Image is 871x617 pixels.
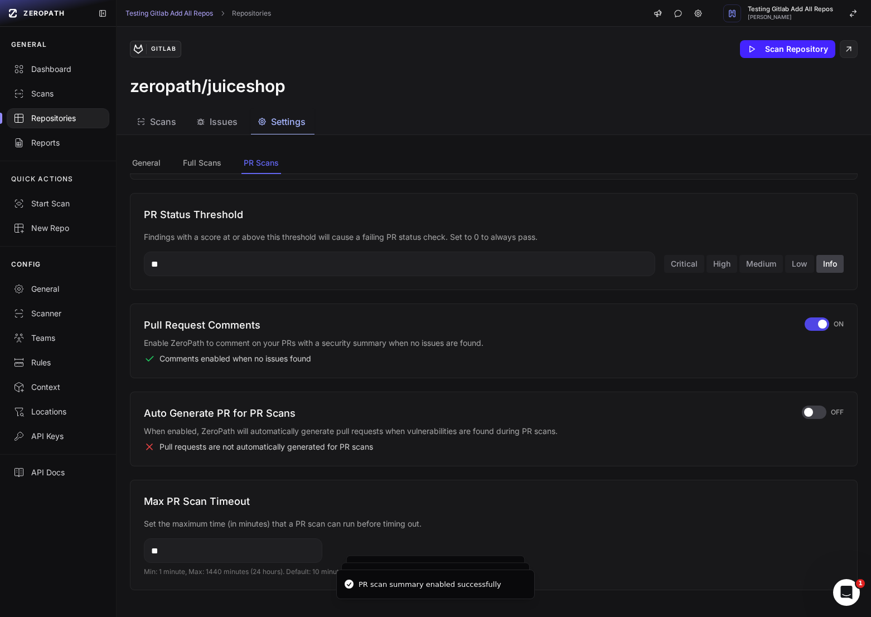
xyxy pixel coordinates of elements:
button: High [707,255,737,273]
div: General [13,283,103,295]
span: ZEROPATH [23,9,65,18]
div: Repositories [13,113,103,124]
button: Info [816,255,844,273]
button: General [130,153,163,174]
button: Low [785,255,814,273]
button: Medium [739,255,783,273]
span: Issues [210,115,238,128]
div: GitLab [146,44,181,54]
h3: zeropath/juiceshop [130,76,286,96]
p: Findings with a score at or above this threshold will cause a failing PR status check. Set to 0 t... [144,232,844,243]
div: Rules [13,357,103,368]
p: CONFIG [11,260,41,269]
span: Pull requests are not automatically generated for PR scans [159,441,373,452]
span: Testing Gitlab Add All Repos [748,6,833,12]
div: Dashboard [13,64,103,75]
span: 1 [856,579,865,588]
div: PR scan summary enabled successfully [359,579,501,590]
p: When enabled, ZeroPath will automatically generate pull requests when vulnerabilities are found d... [144,426,788,437]
span: Scans [150,115,176,128]
button: Scan Repository [740,40,835,58]
span: ON [834,320,844,329]
div: Scanner [13,308,103,319]
button: Full Scans [181,153,224,174]
h3: Pull Request Comments [144,317,791,333]
h3: Auto Generate PR for PR Scans [144,406,788,421]
button: Critical [664,255,704,273]
iframe: Intercom live chat [833,579,860,606]
button: PR Scans [241,153,281,174]
div: API Keys [13,431,103,442]
p: QUICK ACTIONS [11,175,74,184]
div: New Repo [13,223,103,234]
p: GENERAL [11,40,47,49]
svg: chevron right, [219,9,226,17]
span: [PERSON_NAME] [748,15,833,20]
div: Reports [13,137,103,148]
span: OFF [831,408,844,417]
div: Locations [13,406,103,417]
div: Scans [13,88,103,99]
a: Testing Gitlab Add All Repos [125,9,213,18]
div: Start Scan [13,198,103,209]
p: Min: 1 minute, Max: 1440 minutes (24 hours). Default: 10 minutes. [144,567,844,576]
p: Set the maximum time (in minutes) that a PR scan can run before timing out. [144,518,844,529]
p: Enable ZeroPath to comment on your PRs with a security summary when no issues are found. [144,338,791,349]
div: Teams [13,332,103,344]
span: Comments enabled when no issues found [159,353,311,364]
span: Settings [271,115,306,128]
div: Context [13,382,103,393]
h3: PR Status Threshold [144,207,844,223]
h3: Max PR Scan Timeout [144,494,844,509]
a: Repositories [232,9,271,18]
a: ZEROPATH [4,4,89,22]
nav: breadcrumb [125,9,271,18]
div: API Docs [13,467,103,478]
